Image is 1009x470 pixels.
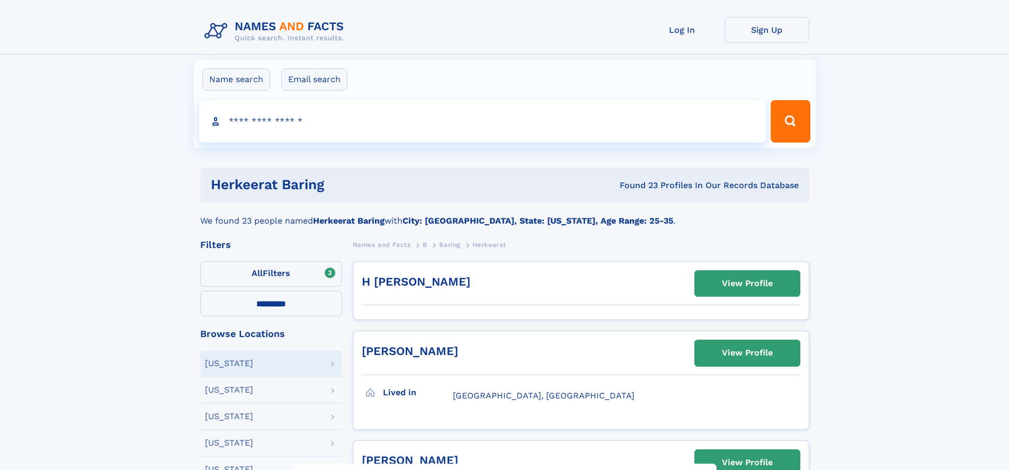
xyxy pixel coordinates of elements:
span: B [423,241,427,249]
a: Baring [439,238,460,251]
a: View Profile [695,340,800,366]
button: Search Button [771,100,810,143]
span: Herkeerat [472,241,506,249]
div: Filters [200,240,342,250]
span: All [252,268,263,278]
img: Logo Names and Facts [200,17,353,46]
a: H [PERSON_NAME] [362,275,470,288]
label: Name search [202,68,270,91]
div: View Profile [722,271,773,296]
a: B [423,238,427,251]
h3: Lived in [383,384,453,402]
label: Email search [281,68,347,91]
div: Browse Locations [200,329,342,339]
b: Herkeerat Baring [313,216,385,226]
div: Found 23 Profiles In Our Records Database [472,180,799,191]
div: [US_STATE] [205,439,253,447]
div: [US_STATE] [205,386,253,394]
div: [US_STATE] [205,412,253,421]
b: City: [GEOGRAPHIC_DATA], State: [US_STATE], Age Range: 25-35 [403,216,673,226]
input: search input [199,100,766,143]
a: [PERSON_NAME] [362,344,458,358]
a: Sign Up [725,17,809,43]
h1: Herkeerat Baring [211,178,472,191]
div: View Profile [722,341,773,365]
div: We found 23 people named with . [200,202,809,227]
span: Baring [439,241,460,249]
div: [US_STATE] [205,359,253,368]
a: [PERSON_NAME] [362,454,458,467]
a: Names and Facts [353,238,411,251]
label: Filters [200,261,342,287]
a: View Profile [695,271,800,296]
a: Log In [640,17,725,43]
span: [GEOGRAPHIC_DATA], [GEOGRAPHIC_DATA] [453,391,635,401]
